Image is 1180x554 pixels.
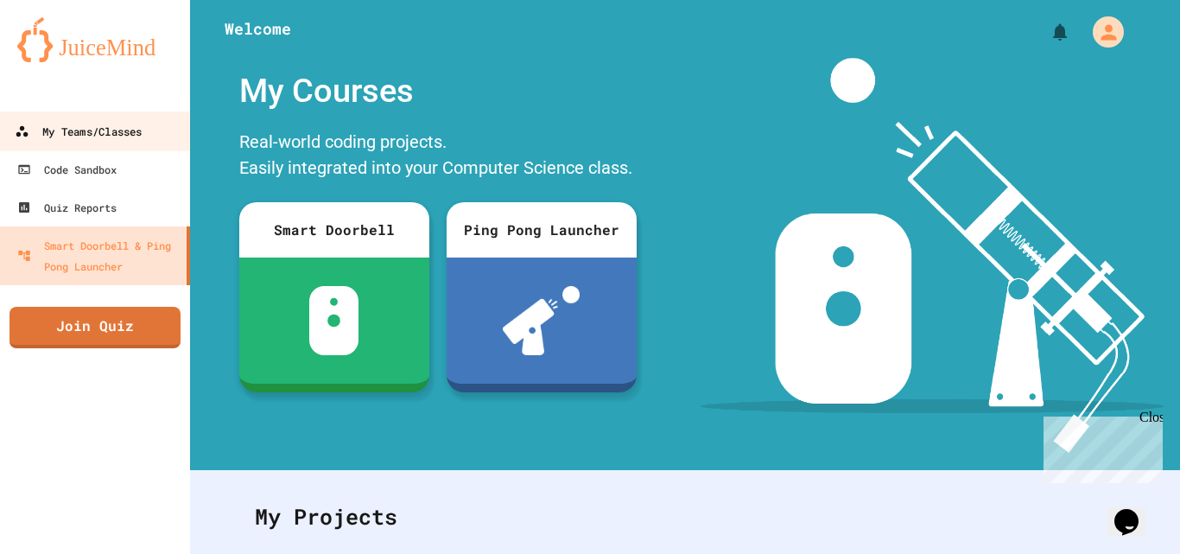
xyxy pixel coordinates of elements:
img: logo-orange.svg [17,17,173,62]
img: banner-image-my-projects.png [701,58,1164,453]
div: My Teams/Classes [15,121,142,143]
div: My Projects [238,483,1132,551]
iframe: chat widget [1037,410,1163,483]
div: My Account [1075,12,1128,52]
div: Real-world coding projects. Easily integrated into your Computer Science class. [231,124,645,189]
img: sdb-white.svg [309,286,358,355]
div: My Courses [231,58,645,124]
img: ppl-with-ball.png [503,286,580,355]
div: My Notifications [1018,17,1075,47]
div: Smart Doorbell & Ping Pong Launcher [17,235,180,277]
a: Join Quiz [10,307,181,348]
div: Code Sandbox [17,159,117,180]
iframe: chat widget [1107,485,1163,537]
div: Ping Pong Launcher [447,202,637,258]
div: Quiz Reports [17,197,117,218]
div: Smart Doorbell [239,202,429,258]
div: Chat with us now!Close [7,7,119,110]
